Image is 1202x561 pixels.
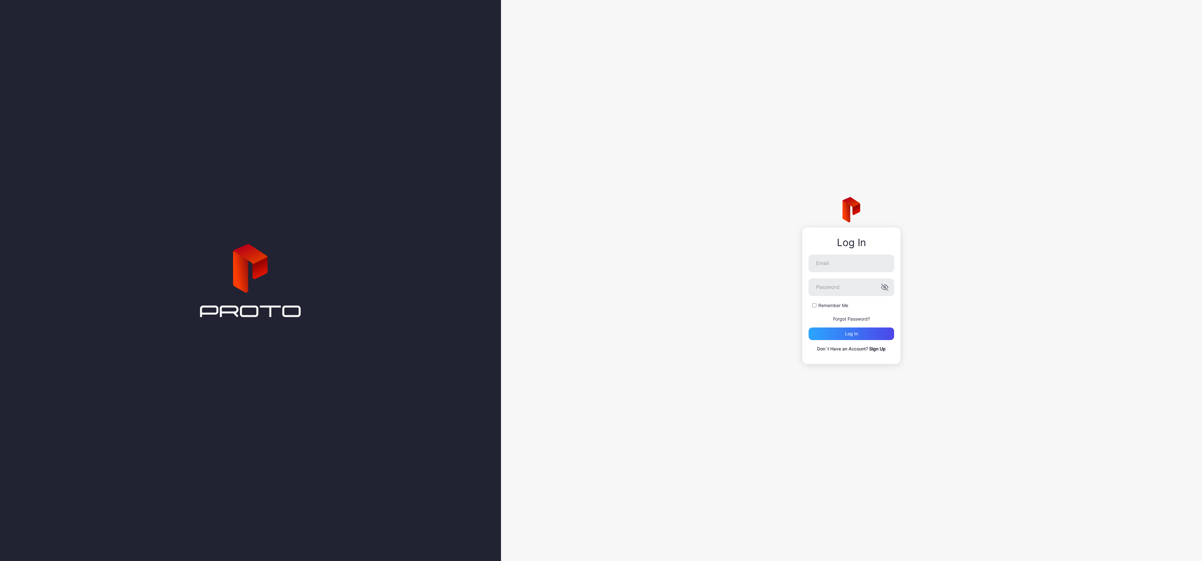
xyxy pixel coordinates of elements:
[809,255,894,272] input: Email
[809,327,894,340] button: Log in
[845,331,858,336] div: Log in
[809,278,894,296] input: Password
[809,345,894,353] p: Don`t Have an Account?
[833,316,870,322] a: Forgot Password?
[818,302,848,309] label: Remember Me
[881,283,888,291] button: Password
[809,237,894,248] div: Log In
[869,346,886,351] a: Sign Up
